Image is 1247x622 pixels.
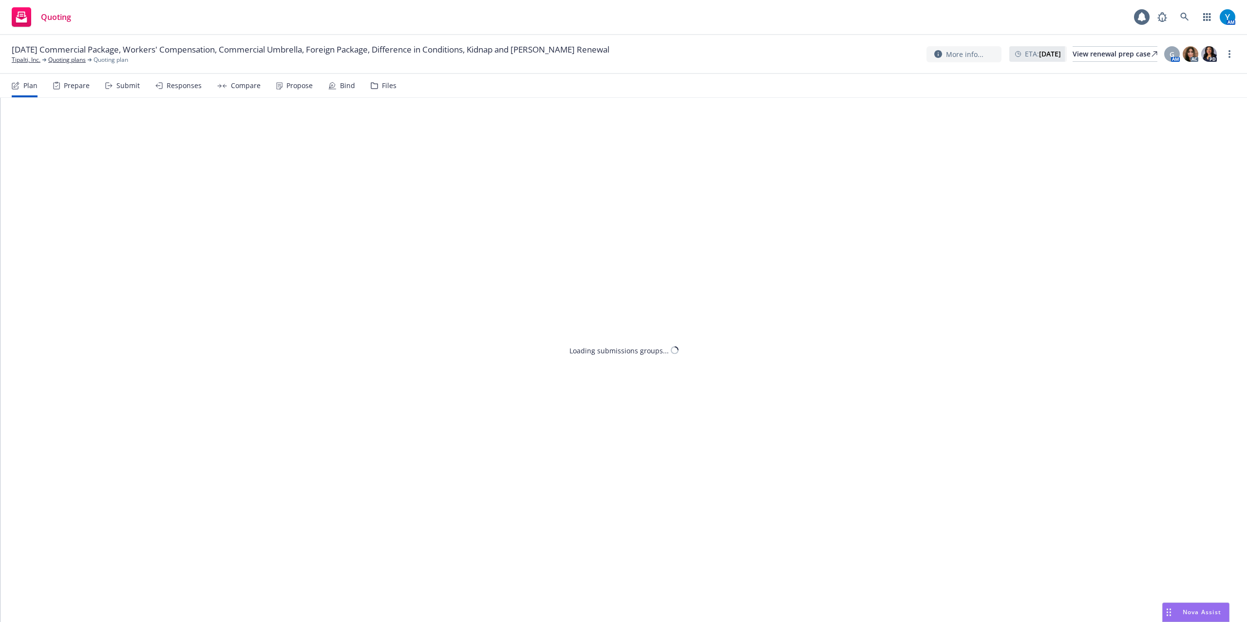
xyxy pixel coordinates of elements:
div: Submit [116,82,140,90]
strong: [DATE] [1039,49,1061,58]
span: Nova Assist [1183,608,1221,616]
div: Plan [23,82,38,90]
div: Responses [167,82,202,90]
a: Switch app [1197,7,1217,27]
a: Tipalti, Inc. [12,55,40,64]
span: Quoting [41,13,71,21]
div: Prepare [64,82,90,90]
a: more [1224,48,1235,60]
div: Files [382,82,397,90]
img: photo [1220,9,1235,25]
div: Bind [340,82,355,90]
div: View renewal prep case [1073,47,1157,61]
a: Quoting plans [48,55,86,64]
button: Nova Assist [1162,603,1229,622]
a: View renewal prep case [1073,46,1157,62]
div: Propose [286,82,313,90]
span: Quoting plan [94,55,128,64]
span: ETA : [1025,49,1061,59]
div: Loading submissions groups... [569,345,669,355]
a: Search [1175,7,1194,27]
div: Drag to move [1163,603,1175,622]
div: Compare [231,82,261,90]
a: Quoting [8,3,75,31]
button: More info... [926,46,1001,62]
span: G [1170,49,1174,59]
span: More info... [946,49,983,59]
span: [DATE] Commercial Package, Workers' Compensation, Commercial Umbrella, Foreign Package, Differenc... [12,44,609,55]
img: photo [1201,46,1217,62]
img: photo [1183,46,1198,62]
a: Report a Bug [1153,7,1172,27]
